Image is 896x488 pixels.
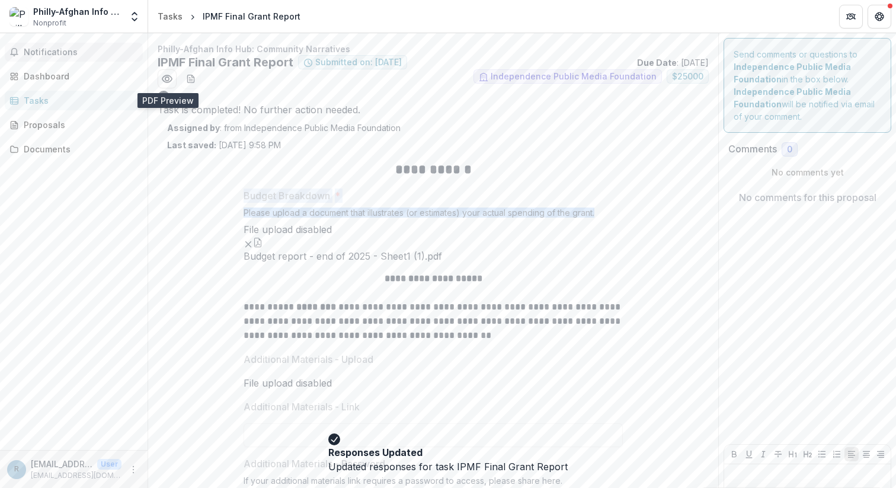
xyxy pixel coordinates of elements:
p: [DATE] 9:58 PM [167,139,281,151]
div: Proposals [24,119,133,131]
span: 0 [787,145,792,155]
button: Notifications [5,43,143,62]
span: Notifications [24,47,138,58]
p: : from Independence Public Media Foundation [167,122,699,134]
div: Philly-Afghan Info Hub [33,5,121,18]
button: Open entity switcher [126,5,143,28]
div: Send comments or questions to in the box below. will be notified via email of your comment. [724,38,891,133]
p: File upload disabled [244,222,332,237]
div: Dashboard [24,70,133,82]
p: Philly-Afghan Info Hub: Community Narratives [158,43,709,55]
button: Ordered List [830,447,844,461]
p: No comments for this proposal [739,190,876,205]
strong: Assigned by [167,123,220,133]
p: User [97,459,121,470]
button: Preview e4723239-33f7-41cc-883e-cca8d4896f89.pdf [158,69,177,88]
span: Budget report - end of 2025 - Sheet1 (1).pdf [244,251,442,262]
nav: breadcrumb [153,8,305,25]
a: Proposals [5,115,143,135]
p: : [DATE] [637,56,709,69]
strong: Due Date [637,58,677,68]
div: Tasks [24,94,133,107]
img: Philly-Afghan Info Hub [9,7,28,26]
button: Heading 1 [786,447,800,461]
button: Partners [839,5,863,28]
button: Bold [727,447,741,461]
button: Get Help [868,5,891,28]
button: More [126,463,140,477]
strong: Last saved: [167,140,216,150]
h2: IPMF Final Grant Report [158,55,293,69]
a: Dashboard [5,66,143,86]
a: Tasks [5,91,143,110]
span: $ 25000 [672,72,703,82]
span: Submitted on: [DATE] [315,58,402,68]
span: Independence Public Media Foundation [491,72,657,82]
p: Additional Materials - Upload [244,352,373,366]
strong: Independence Public Media Foundation [734,87,851,109]
p: Additional Materials - Link [244,400,360,414]
span: Nonprofit [33,18,66,28]
strong: Independence Public Media Foundation [734,62,851,84]
div: Tasks [158,10,183,23]
div: Remove FileBudget report - end of 2025 - Sheet1 (1).pdf [244,237,442,262]
a: Documents [5,139,143,159]
button: download-word-button [181,69,200,88]
p: No comments yet [728,166,887,178]
div: Documents [24,143,133,155]
p: Budget Breakdown [244,189,330,203]
button: Heading 2 [801,447,815,461]
button: Remove File [244,237,253,251]
div: Please upload a document that illustrates (or estimates) your actual spending of the grant. [244,208,623,222]
button: Underline [742,447,756,461]
a: Tasks [153,8,187,25]
h2: Comments [728,143,777,155]
button: Align Center [859,447,873,461]
button: Align Right [873,447,888,461]
button: Strike [771,447,785,461]
p: Additional Materials - Password [244,457,385,471]
div: Task is completed! No further action needed. [158,88,709,117]
p: File upload disabled [244,376,332,390]
button: Italicize [756,447,770,461]
div: IPMF Final Grant Report [203,10,300,23]
p: [EMAIL_ADDRESS][DOMAIN_NAME] [31,458,92,470]
div: rahmanitahira@gmail.com [14,465,19,473]
p: [EMAIL_ADDRESS][DOMAIN_NAME] [31,470,121,481]
button: Bullet List [815,447,829,461]
button: Align Left [844,447,859,461]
